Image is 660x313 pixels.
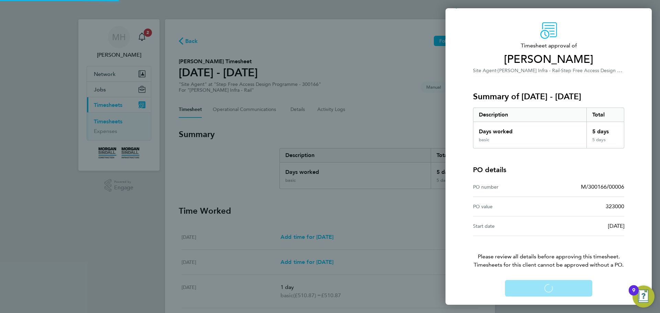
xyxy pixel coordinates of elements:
[473,108,624,148] div: Summary of 20 - 26 Sep 2025
[560,68,561,74] span: ·
[586,122,624,137] div: 5 days
[473,165,506,175] h4: PO details
[581,183,624,190] span: M/300166/00006
[479,137,489,143] div: basic
[473,202,549,211] div: PO value
[473,122,586,137] div: Days worked
[496,68,498,74] span: ·
[586,108,624,122] div: Total
[549,202,624,211] div: 323000
[549,222,624,230] div: [DATE]
[498,68,560,74] span: [PERSON_NAME] Infra - Rail
[473,183,549,191] div: PO number
[465,236,632,269] p: Please review all details before approving this timesheet.
[465,261,632,269] span: Timesheets for this client cannot be approved without a PO.
[473,222,549,230] div: Start date
[632,286,654,308] button: Open Resource Center, 9 new notifications
[473,108,586,122] div: Description
[473,53,624,66] span: [PERSON_NAME]
[473,68,496,74] span: Site Agent
[586,137,624,148] div: 5 days
[632,290,635,299] div: 9
[473,42,624,50] span: Timesheet approval of
[473,91,624,102] h3: Summary of [DATE] - [DATE]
